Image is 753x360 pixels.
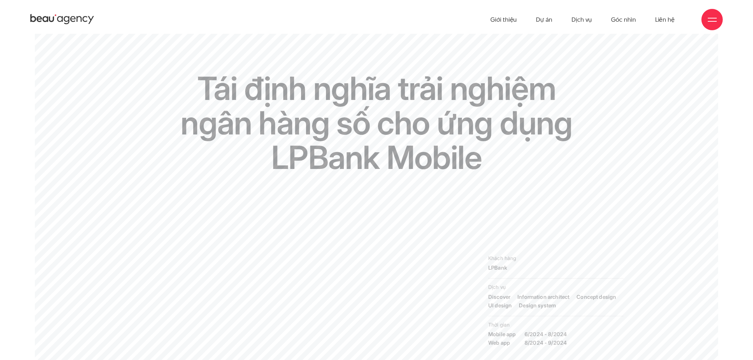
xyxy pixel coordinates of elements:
span: Mobile app [488,330,517,339]
p: LPBank [488,264,623,272]
span: Thời gian [488,321,623,329]
a: UI design [488,301,512,310]
a: Discover [488,293,510,301]
span: Web app [488,339,517,347]
strong: 8/2024 - 9/2024 [488,339,623,347]
h1: Tái định nghĩa trải nghiệm ngân hàng số cho ứng dụng LPBank Mobile [180,71,573,175]
span: Dịch vụ [488,283,623,291]
strong: 6/2024 - 8/2024 [488,330,623,339]
a: Information architect [517,293,569,301]
a: Design system [519,301,556,310]
span: Khách hàng [488,254,623,263]
a: Concept design [576,293,616,301]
